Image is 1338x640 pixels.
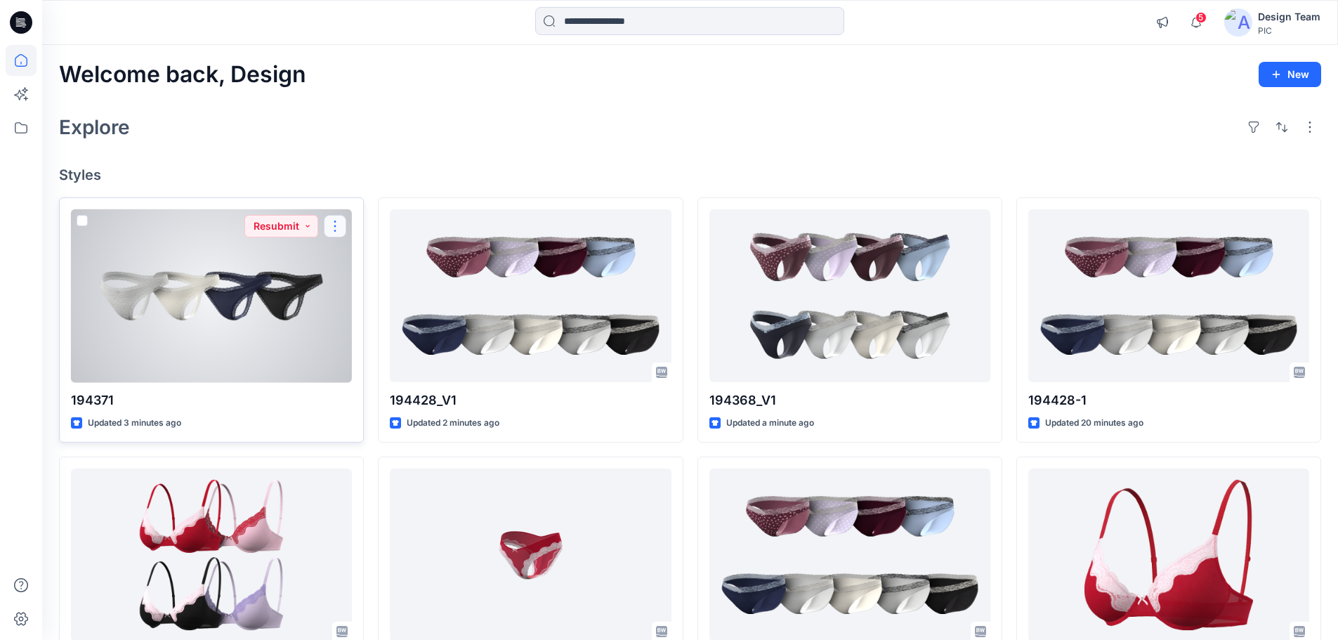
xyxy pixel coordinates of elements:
p: Updated 3 minutes ago [88,416,181,431]
a: 194371 [71,209,352,383]
div: Design Team [1258,8,1320,25]
h2: Explore [59,116,130,138]
a: 194368_V1 [709,209,990,383]
span: 5 [1195,12,1207,23]
a: 194428_V1 [390,209,671,383]
img: avatar [1224,8,1252,37]
p: 194368_V1 [709,391,990,410]
a: 194428-1 [1028,209,1309,383]
button: New [1259,62,1321,87]
p: 194428_V1 [390,391,671,410]
p: Updated 2 minutes ago [407,416,499,431]
h4: Styles [59,166,1321,183]
div: PIC [1258,25,1320,36]
p: 194371 [71,391,352,410]
h2: Welcome back, Design [59,62,306,88]
p: Updated a minute ago [726,416,814,431]
p: 194428-1 [1028,391,1309,410]
p: Updated 20 minutes ago [1045,416,1143,431]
